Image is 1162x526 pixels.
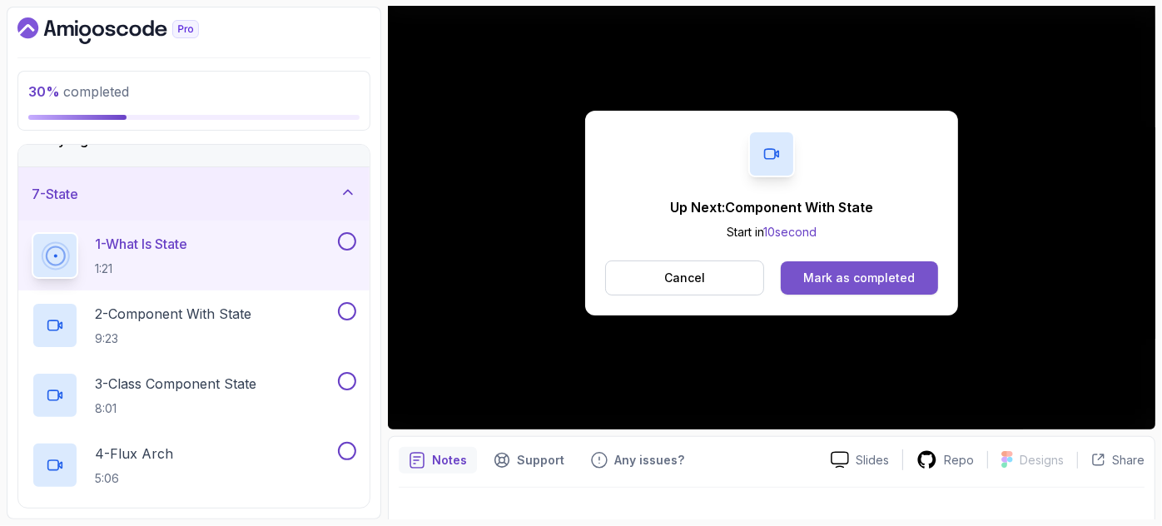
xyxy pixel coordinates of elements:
[670,224,873,241] p: Start in
[944,452,974,469] p: Repo
[95,374,256,394] p: 3 - Class Component State
[803,270,915,286] div: Mark as completed
[95,400,256,417] p: 8:01
[484,447,574,474] button: Support button
[763,225,817,239] span: 10 second
[32,372,356,419] button: 3-Class Component State8:01
[1112,452,1145,469] p: Share
[1020,452,1064,469] p: Designs
[32,184,78,204] h3: 7 - State
[32,232,356,279] button: 1-What Is State1:21
[581,447,694,474] button: Feedback button
[399,447,477,474] button: notes button
[817,451,902,469] a: Slides
[432,452,467,469] p: Notes
[95,261,187,277] p: 1:21
[614,452,684,469] p: Any issues?
[28,83,129,100] span: completed
[605,261,764,295] button: Cancel
[856,452,889,469] p: Slides
[95,330,251,347] p: 9:23
[32,442,356,489] button: 4-Flux Arch5:06
[517,452,564,469] p: Support
[95,234,187,254] p: 1 - What Is State
[32,302,356,349] button: 2-Component With State9:23
[17,17,237,44] a: Dashboard
[18,167,370,221] button: 7-State
[95,470,173,487] p: 5:06
[903,449,987,470] a: Repo
[28,83,60,100] span: 30 %
[95,304,251,324] p: 2 - Component With State
[670,197,873,217] p: Up Next: Component With State
[664,270,705,286] p: Cancel
[95,444,173,464] p: 4 - Flux Arch
[781,261,938,295] button: Mark as completed
[1077,452,1145,469] button: Share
